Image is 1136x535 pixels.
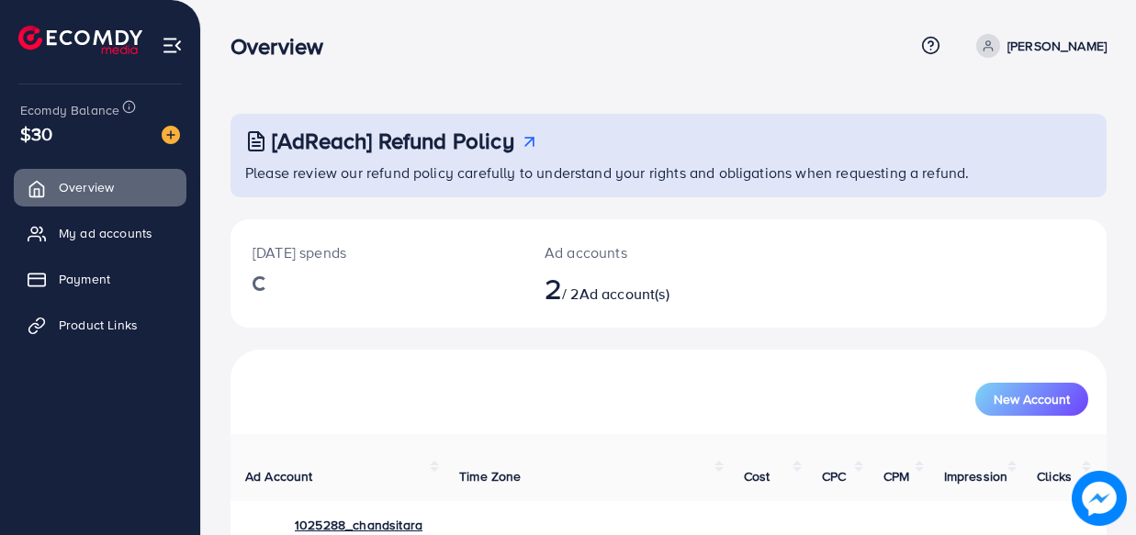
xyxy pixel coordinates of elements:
span: Overview [59,178,114,196]
span: CPM [883,467,909,485]
a: [PERSON_NAME] [969,34,1107,58]
span: Cost [744,467,770,485]
span: My ad accounts [59,224,152,242]
p: [PERSON_NAME] [1007,35,1107,57]
img: logo [18,26,142,54]
span: Ad account(s) [579,284,669,304]
h3: [AdReach] Refund Policy [272,128,514,154]
a: Overview [14,169,186,206]
span: Ecomdy Balance [20,101,119,119]
h2: / 2 [545,271,720,306]
span: Product Links [59,316,138,334]
img: image [1072,471,1126,525]
p: [DATE] spends [253,241,501,263]
span: Time Zone [459,467,521,485]
span: Payment [59,270,110,288]
img: menu [162,35,183,56]
span: Impression [944,467,1008,485]
span: Ad Account [245,467,313,485]
span: Clicks [1037,467,1072,485]
span: New Account [994,393,1070,406]
p: Ad accounts [545,241,720,263]
span: $30 [20,120,52,147]
p: Please review our refund policy carefully to understand your rights and obligations when requesti... [245,162,1096,184]
a: My ad accounts [14,215,186,251]
span: CPC [822,467,846,485]
button: New Account [975,383,1088,416]
h3: Overview [231,33,338,60]
a: Product Links [14,307,186,343]
img: image [162,126,180,144]
a: Payment [14,261,186,297]
span: 2 [545,267,562,309]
